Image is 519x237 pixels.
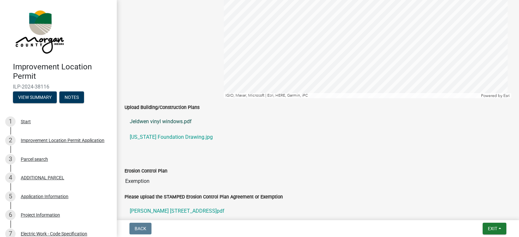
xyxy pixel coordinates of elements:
a: Jeldwen vinyl windows.pdf [125,114,511,129]
button: Exit [483,223,506,234]
button: Back [129,223,151,234]
label: Please upload the STAMPED Erosion Control Plan Agreement or Exemption [125,195,283,199]
div: 5 [5,191,16,202]
label: Erosion Control Plan [125,169,167,173]
wm-modal-confirm: Notes [59,95,84,100]
div: ADDITIONAL PARCEL [21,175,64,180]
div: Project Information [21,213,60,217]
div: IGIO, Maxar, Microsoft | Esri, HERE, Garmin, iPC [224,93,480,98]
span: Exit [488,226,497,231]
div: Application Information [21,194,68,199]
a: [US_STATE] Foundation Drawing.jpg [125,129,511,145]
span: ILP-2024-38116 [13,84,104,90]
div: Improvement Location Permit Application [21,138,104,143]
div: 2 [5,135,16,146]
a: [PERSON_NAME] [STREET_ADDRESS]pdf [125,203,511,219]
div: Parcel search [21,157,48,161]
div: Electric Work - Code Specification [21,231,87,236]
div: 6 [5,210,16,220]
div: Powered by [479,93,511,98]
div: 4 [5,172,16,183]
span: Back [135,226,146,231]
wm-modal-confirm: Summary [13,95,57,100]
h4: Improvement Location Permit [13,62,112,81]
label: Upload Building/Construction Plans [125,105,199,110]
button: Notes [59,91,84,103]
button: View Summary [13,91,57,103]
div: 1 [5,116,16,127]
div: Start [21,119,31,124]
img: Morgan County, Indiana [13,7,65,55]
a: Esri [503,93,510,98]
div: 3 [5,154,16,164]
